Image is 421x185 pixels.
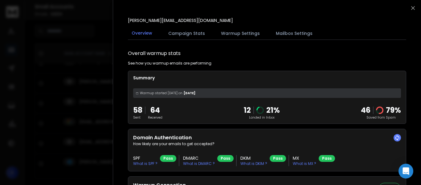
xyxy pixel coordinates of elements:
p: Landed in Inbox [244,115,280,120]
p: Sent [133,115,142,120]
p: Saved from Spam [361,115,401,120]
p: Summary [133,75,401,81]
div: Pass [160,155,176,162]
p: 58 [133,105,142,115]
p: [PERSON_NAME][EMAIL_ADDRESS][DOMAIN_NAME] [128,17,233,23]
div: Open Intercom Messenger [399,164,413,179]
button: Campaign Stats [165,27,209,40]
p: What is SPF ? [133,161,157,166]
p: What is DKIM ? [240,161,267,166]
p: 79 % [386,105,401,115]
h3: DKIM [240,155,267,161]
p: Received [148,115,162,120]
div: Pass [270,155,286,162]
button: Mailbox Settings [272,27,316,40]
button: Warmup Settings [217,27,264,40]
p: 12 [244,105,251,115]
div: Pass [319,155,335,162]
strong: 46 [361,105,370,115]
div: Pass [217,155,234,162]
p: What is DMARC ? [183,161,215,166]
p: How likely are your emails to get accepted? [133,141,401,146]
p: What is MX ? [293,161,316,166]
h3: MX [293,155,316,161]
h1: Overall warmup stats [128,50,181,57]
span: Warmup started [DATE] on [140,91,182,95]
div: [DATE] [133,88,401,98]
h3: DMARC [183,155,215,161]
p: 21 % [266,105,280,115]
p: See how you warmup emails are performing [128,61,211,66]
h2: Domain Authentication [133,134,401,141]
p: 64 [148,105,162,115]
button: Overview [128,26,156,40]
h3: SPF [133,155,157,161]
